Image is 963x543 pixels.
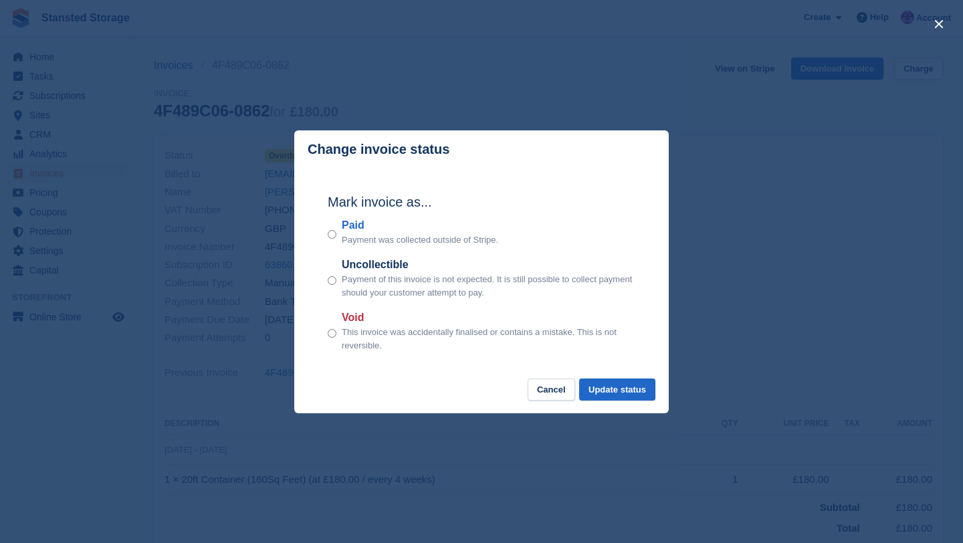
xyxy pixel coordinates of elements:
label: Uncollectible [342,257,635,273]
p: This invoice was accidentally finalised or contains a mistake. This is not reversible. [342,326,635,352]
button: close [928,13,950,35]
p: Change invoice status [308,142,449,157]
label: Paid [342,217,498,233]
p: Payment of this invoice is not expected. It is still possible to collect payment should your cust... [342,273,635,299]
button: Cancel [528,378,575,401]
label: Void [342,310,635,326]
p: Payment was collected outside of Stripe. [342,233,498,247]
button: Update status [579,378,655,401]
h2: Mark invoice as... [328,192,635,212]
